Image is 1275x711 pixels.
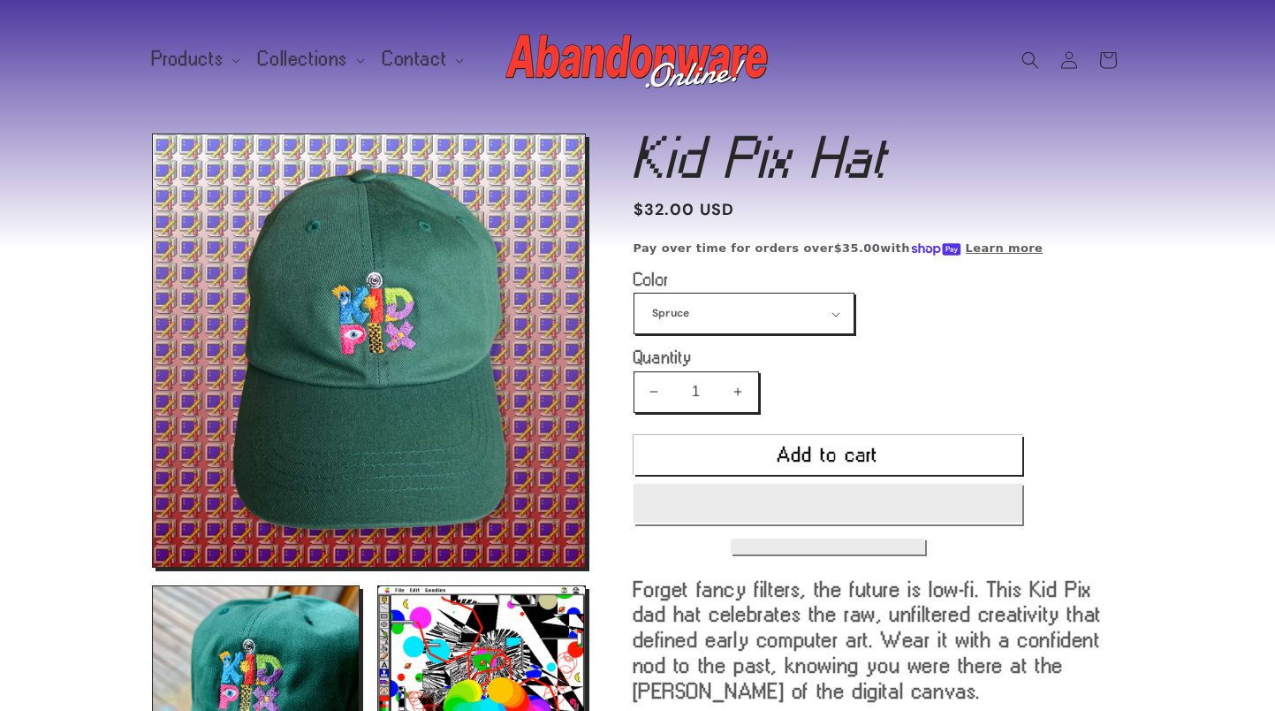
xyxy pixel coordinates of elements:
span: Contact [383,51,447,67]
label: Color [634,271,1022,288]
a: Abandonware [498,18,777,102]
img: Abandonware [505,25,770,96]
span: Products [152,51,224,67]
summary: Collections [247,41,372,78]
summary: Contact [372,41,471,78]
h1: Kid Pix Hat [634,134,1124,181]
span: $32.00 USD [634,198,735,222]
label: Quantity [634,348,1022,366]
button: Add to cart [634,435,1022,475]
summary: Products [141,41,248,78]
summary: Search [1011,41,1050,80]
span: Collections [258,51,348,67]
